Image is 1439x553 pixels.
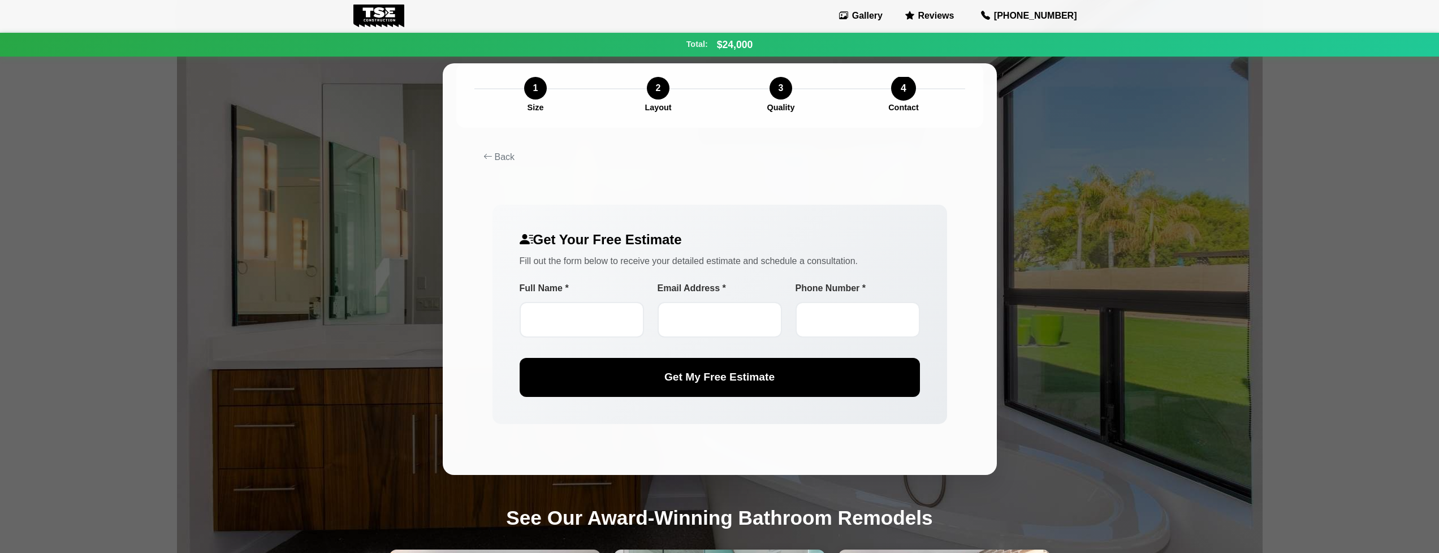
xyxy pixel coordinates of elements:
img: Tse Construction [353,5,405,27]
div: Quality [767,102,795,114]
span: Get My Free Estimate [664,371,775,383]
span: Total: [686,38,708,51]
span: $24,000 [717,37,753,52]
p: Fill out the form below to receive your detailed estimate and schedule a consultation. [520,254,920,268]
label: Phone Number * [796,282,920,295]
h2: See Our Award-Winning Bathroom Remodels [381,506,1059,530]
h3: Get Your Free Estimate [520,232,920,248]
a: Reviews [901,7,958,25]
div: 1 [524,77,547,100]
button: Get My Free Estimate [520,358,920,397]
div: Contact [888,102,919,114]
div: Layout [645,102,671,114]
div: Size [528,102,544,114]
div: 2 [647,77,669,100]
label: Email Address * [658,282,782,295]
label: Full Name * [520,282,644,295]
button: Back [474,146,965,169]
div: 3 [770,77,792,100]
div: 4 [891,76,916,101]
a: Gallery [835,7,887,25]
a: [PHONE_NUMBER] [972,5,1086,27]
